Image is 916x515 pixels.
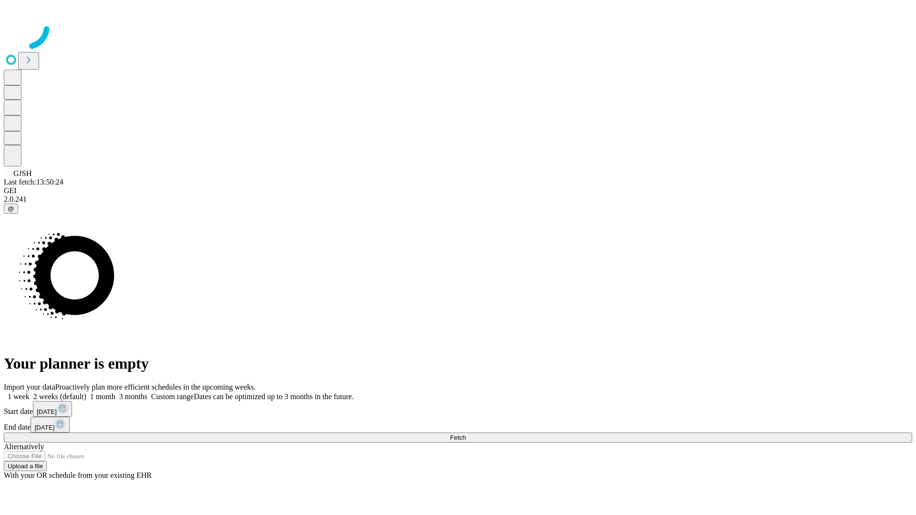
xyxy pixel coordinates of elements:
[37,408,57,415] span: [DATE]
[4,401,912,417] div: Start date
[4,471,152,479] span: With your OR schedule from your existing EHR
[33,401,72,417] button: [DATE]
[4,417,912,433] div: End date
[4,443,44,451] span: Alternatively
[55,383,256,391] span: Proactively plan more efficient schedules in the upcoming weeks.
[4,433,912,443] button: Fetch
[4,204,18,214] button: @
[90,392,115,401] span: 1 month
[8,392,30,401] span: 1 week
[119,392,147,401] span: 3 months
[13,169,31,177] span: GJSH
[4,186,912,195] div: GEI
[4,355,912,372] h1: Your planner is empty
[34,424,54,431] span: [DATE]
[33,392,86,401] span: 2 weeks (default)
[8,205,14,212] span: @
[4,461,47,471] button: Upload a file
[31,417,70,433] button: [DATE]
[4,178,63,186] span: Last fetch: 13:50:24
[4,383,55,391] span: Import your data
[151,392,194,401] span: Custom range
[450,434,466,441] span: Fetch
[4,195,912,204] div: 2.0.241
[194,392,354,401] span: Dates can be optimized up to 3 months in the future.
